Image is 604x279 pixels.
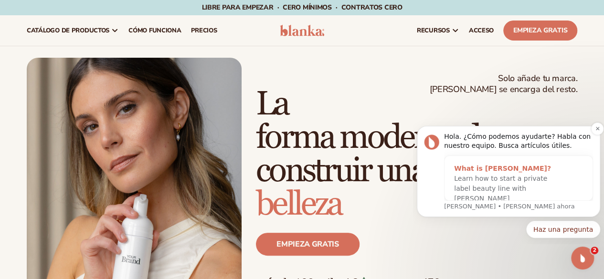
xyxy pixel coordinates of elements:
font: Empieza gratis [513,26,567,35]
font: · [336,3,338,12]
a: Empieza gratis [256,233,360,256]
font: [PERSON_NAME] se encarga del resto. [430,83,577,95]
font: · [277,3,279,12]
font: ACCESO [469,26,494,35]
font: CERO mínimos [283,3,332,12]
a: Cómo funciona [124,15,186,46]
a: ACCESO [464,15,498,46]
font: Contratos CERO [341,3,402,12]
font: catálogo de productos [27,26,109,35]
font: 2 [593,247,596,253]
font: forma moderna de construir una [256,117,493,191]
iframe: Mensaje de notificaciones del intercomunicador [413,118,604,244]
font: Solo añade tu marca. [498,72,577,84]
iframe: Chat en vivo de Intercom [571,247,594,269]
font: precios [191,26,217,35]
font: Libre para empezar [201,3,273,12]
font: La [256,84,288,124]
font: Empieza gratis [276,239,339,249]
a: recursos [412,15,464,46]
font: belleza [256,184,341,225]
a: Empieza gratis [503,21,577,41]
img: logo [280,25,325,36]
a: catálogo de productos [22,15,124,46]
font: Cómo funciona [128,26,181,35]
font: recursos [417,26,450,35]
a: precios [186,15,222,46]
